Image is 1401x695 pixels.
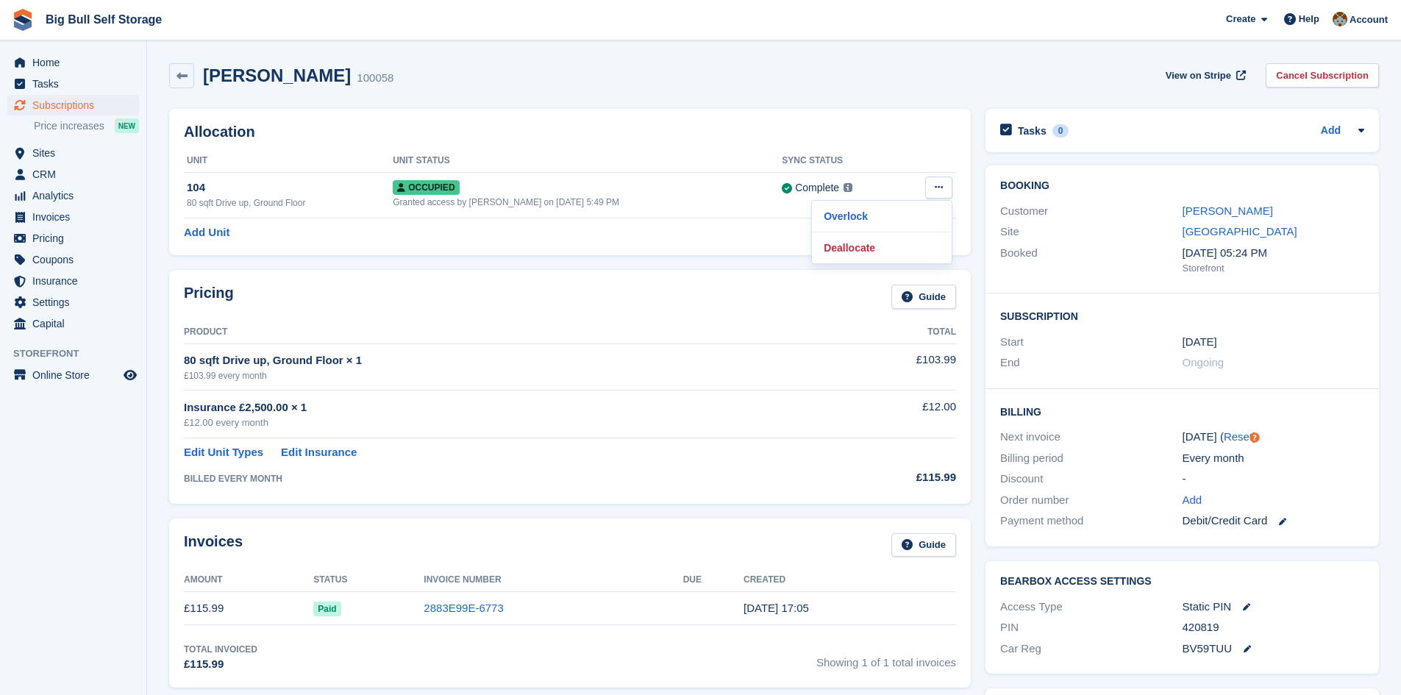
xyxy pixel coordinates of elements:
[184,444,263,461] a: Edit Unit Types
[815,391,956,438] td: £12.00
[184,321,815,344] th: Product
[818,207,946,226] a: Overlock
[1183,245,1364,262] div: [DATE] 05:24 PM
[34,119,104,133] span: Price increases
[1183,225,1297,238] a: [GEOGRAPHIC_DATA]
[1350,13,1388,27] span: Account
[1000,576,1364,588] h2: BearBox Access Settings
[1000,513,1182,530] div: Payment method
[683,569,744,592] th: Due
[32,228,121,249] span: Pricing
[203,65,351,85] h2: [PERSON_NAME]
[1183,204,1273,217] a: [PERSON_NAME]
[7,185,139,206] a: menu
[32,164,121,185] span: CRM
[32,185,121,206] span: Analytics
[1000,450,1182,467] div: Billing period
[1183,599,1364,616] div: Static PIN
[187,179,393,196] div: 104
[7,292,139,313] a: menu
[313,569,424,592] th: Status
[32,207,121,227] span: Invoices
[121,366,139,384] a: Preview store
[1183,450,1364,467] div: Every month
[818,238,946,257] a: Deallocate
[1333,12,1347,26] img: Mike Llewellen Palmer
[7,95,139,115] a: menu
[7,365,139,385] a: menu
[115,118,139,133] div: NEW
[7,228,139,249] a: menu
[1160,63,1249,88] a: View on Stripe
[1183,492,1202,509] a: Add
[393,180,459,195] span: Occupied
[7,249,139,270] a: menu
[1000,429,1182,446] div: Next invoice
[1299,12,1319,26] span: Help
[7,271,139,291] a: menu
[1183,513,1364,530] div: Debit/Credit Card
[357,70,393,87] div: 100058
[1183,619,1364,636] div: 420819
[1183,641,1364,657] div: BV59TUU
[32,249,121,270] span: Coupons
[815,321,956,344] th: Total
[13,346,146,361] span: Storefront
[891,533,956,557] a: Guide
[1000,492,1182,509] div: Order number
[32,313,121,334] span: Capital
[1000,224,1182,240] div: Site
[1166,68,1231,83] span: View on Stripe
[184,369,815,382] div: £103.99 every month
[32,95,121,115] span: Subscriptions
[424,602,503,614] a: 2883E99E-6773
[1266,63,1379,88] a: Cancel Subscription
[1018,124,1047,138] h2: Tasks
[815,469,956,486] div: £115.99
[844,183,852,192] img: icon-info-grey-7440780725fd019a000dd9b08b2336e03edf1995a4989e88bcd33f0948082b44.svg
[184,224,229,241] a: Add Unit
[1000,180,1364,192] h2: Booking
[7,207,139,227] a: menu
[393,196,782,209] div: Granted access by [PERSON_NAME] on [DATE] 5:49 PM
[32,365,121,385] span: Online Store
[1000,354,1182,371] div: End
[7,52,139,73] a: menu
[1321,123,1341,140] a: Add
[782,149,903,173] th: Sync Status
[7,143,139,163] a: menu
[1183,334,1217,351] time: 2025-08-04 23:00:00 UTC
[184,569,313,592] th: Amount
[1000,471,1182,488] div: Discount
[184,352,815,369] div: 80 sqft Drive up, Ground Floor × 1
[815,343,956,390] td: £103.99
[32,292,121,313] span: Settings
[313,602,341,616] span: Paid
[795,180,839,196] div: Complete
[184,285,234,309] h2: Pricing
[1000,203,1182,220] div: Customer
[187,196,393,210] div: 80 sqft Drive up, Ground Floor
[744,569,956,592] th: Created
[32,143,121,163] span: Sites
[184,472,815,485] div: BILLED EVERY MONTH
[184,399,815,416] div: Insurance £2,500.00 × 1
[184,643,257,656] div: Total Invoiced
[891,285,956,309] a: Guide
[1183,429,1364,446] div: [DATE] ( )
[32,271,121,291] span: Insurance
[1000,619,1182,636] div: PIN
[1248,431,1261,444] div: Tooltip anchor
[7,313,139,334] a: menu
[1183,471,1364,488] div: -
[1000,404,1364,418] h2: Billing
[1000,308,1364,323] h2: Subscription
[1000,599,1182,616] div: Access Type
[1224,430,1252,443] a: Reset
[744,602,809,614] time: 2025-08-05 16:05:09 UTC
[1000,334,1182,351] div: Start
[1183,261,1364,276] div: Storefront
[1052,124,1069,138] div: 0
